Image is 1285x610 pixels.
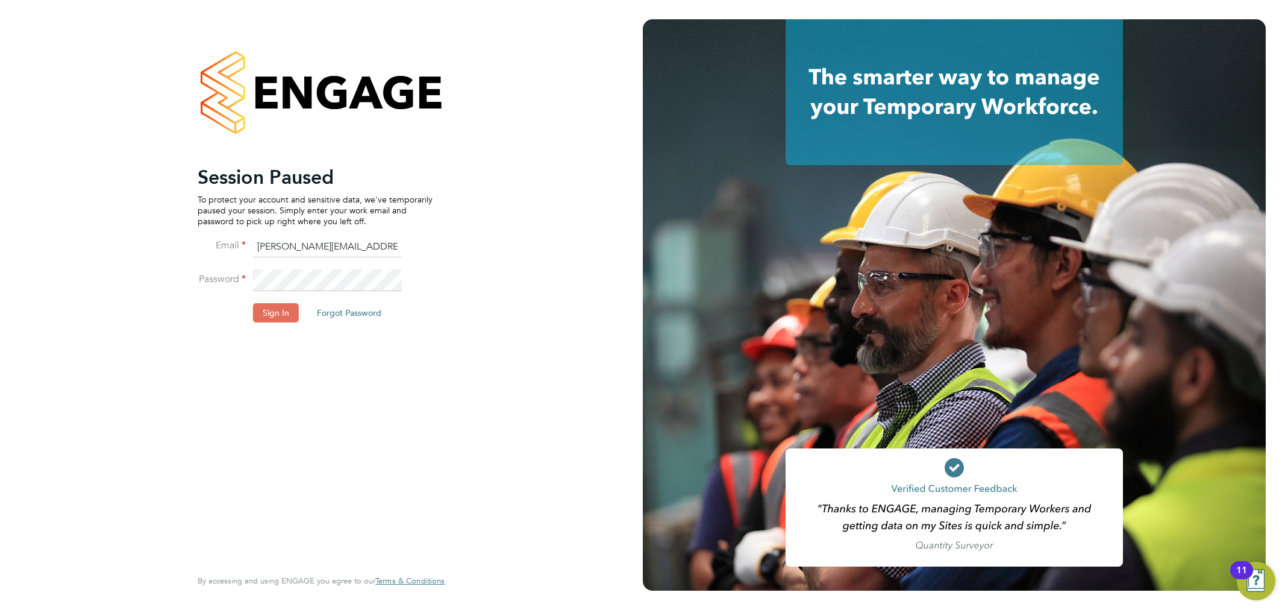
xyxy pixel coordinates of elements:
button: Sign In [253,303,299,322]
span: Terms & Conditions [375,576,445,586]
input: Enter your work email... [253,236,402,258]
label: Email [198,239,246,252]
button: Open Resource Center, 11 new notifications [1237,562,1275,600]
h2: Session Paused [198,165,433,189]
a: Terms & Conditions [375,576,445,586]
div: 11 [1236,570,1247,586]
button: Forgot Password [307,303,391,322]
label: Password [198,273,246,286]
p: To protect your account and sensitive data, we've temporarily paused your session. Simply enter y... [198,194,433,227]
span: By accessing and using ENGAGE you agree to our [198,576,445,586]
